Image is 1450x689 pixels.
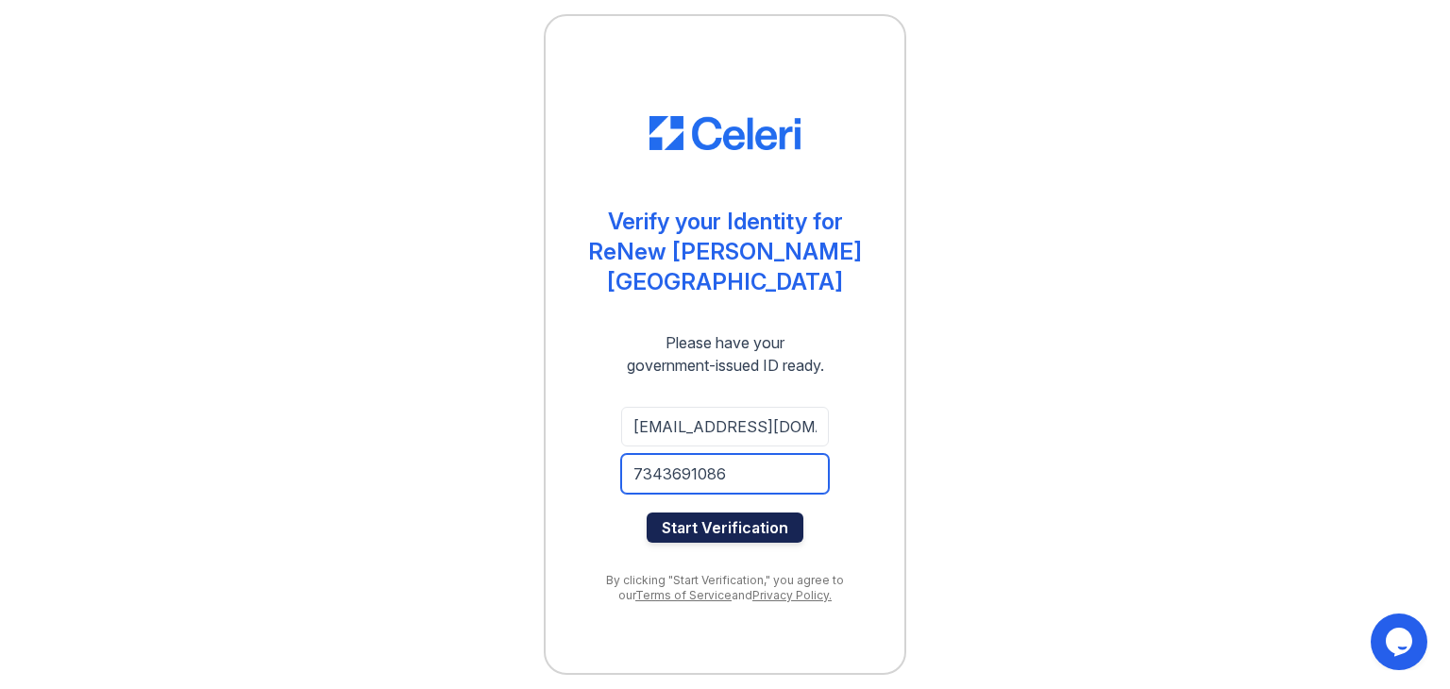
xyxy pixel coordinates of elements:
[1371,613,1431,670] iframe: chat widget
[635,588,732,602] a: Terms of Service
[647,513,803,543] button: Start Verification
[649,116,801,150] img: CE_Logo_Blue-a8612792a0a2168367f1c8372b55b34899dd931a85d93a1a3d3e32e68fde9ad4.png
[583,207,867,297] div: Verify your Identity for ReNew [PERSON_NAME][GEOGRAPHIC_DATA]
[583,573,867,603] div: By clicking "Start Verification," you agree to our and
[752,588,832,602] a: Privacy Policy.
[621,407,829,446] input: Email
[621,454,829,494] input: Phone
[593,331,858,377] div: Please have your government-issued ID ready.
